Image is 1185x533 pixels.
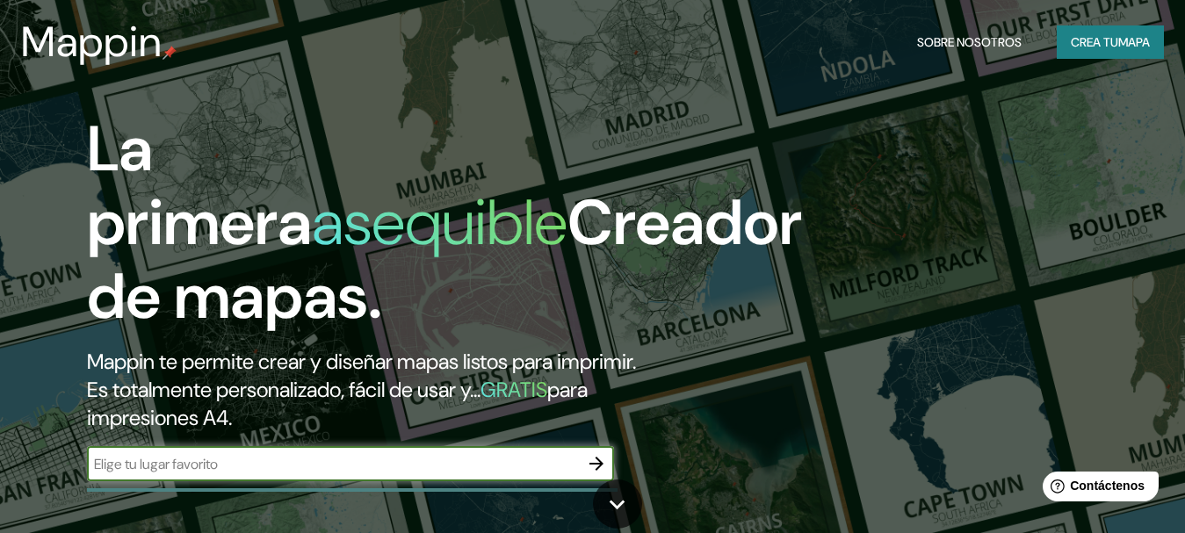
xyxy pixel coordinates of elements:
font: Creador de mapas. [87,182,802,337]
font: Es totalmente personalizado, fácil de usar y... [87,376,481,403]
font: Mappin te permite crear y diseñar mapas listos para imprimir. [87,348,636,375]
font: asequible [312,182,567,263]
button: Crea tumapa [1057,25,1164,59]
font: GRATIS [481,376,547,403]
button: Sobre nosotros [910,25,1029,59]
font: para impresiones A4. [87,376,588,431]
img: pin de mapeo [163,46,177,60]
iframe: Lanzador de widgets de ayuda [1029,465,1166,514]
font: Mappin [21,14,163,69]
font: Sobre nosotros [917,34,1022,50]
font: mapa [1118,34,1150,50]
input: Elige tu lugar favorito [87,454,579,474]
font: Crea tu [1071,34,1118,50]
font: La primera [87,108,312,263]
